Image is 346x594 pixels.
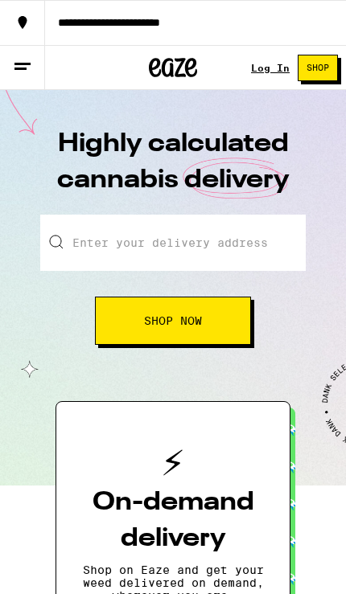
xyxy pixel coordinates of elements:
[82,485,264,557] h3: On-demand delivery
[144,315,202,326] span: Shop Now
[290,55,346,81] a: Shop
[251,63,290,73] a: Log In
[307,63,329,72] span: Shop
[298,55,338,81] button: Shop
[52,126,294,215] h1: Highly calculated cannabis delivery
[40,215,306,271] input: Enter your delivery address
[95,297,251,345] button: Shop Now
